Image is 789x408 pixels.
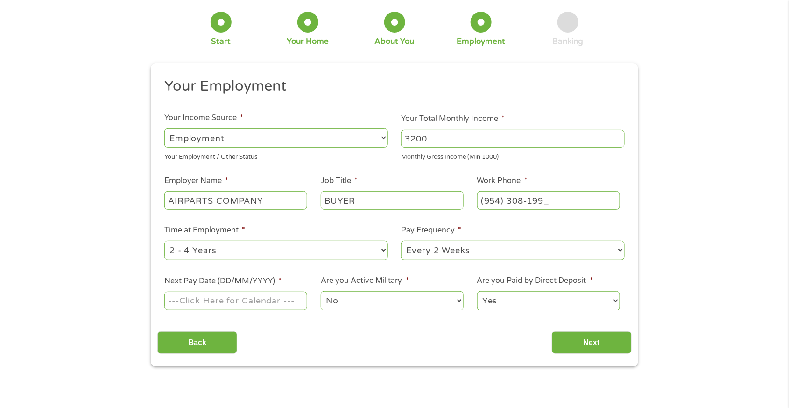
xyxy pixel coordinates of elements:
[321,191,464,209] input: Cashier
[553,36,584,47] div: Banking
[321,176,358,186] label: Job Title
[477,176,528,186] label: Work Phone
[401,149,625,162] div: Monthly Gross Income (Min 1000)
[477,276,593,286] label: Are you Paid by Direct Deposit
[287,36,329,47] div: Your Home
[321,276,409,286] label: Are you Active Military
[164,149,388,162] div: Your Employment / Other Status
[164,292,307,310] input: ---Click Here for Calendar ---
[477,191,620,209] input: (231) 754-4010
[164,113,243,123] label: Your Income Source
[552,331,632,354] input: Next
[157,331,237,354] input: Back
[401,114,505,124] label: Your Total Monthly Income
[211,36,231,47] div: Start
[164,191,307,209] input: Walmart
[164,176,228,186] label: Employer Name
[375,36,415,47] div: About You
[401,225,461,235] label: Pay Frequency
[401,130,625,148] input: 1800
[457,36,506,47] div: Employment
[164,276,282,286] label: Next Pay Date (DD/MM/YYYY)
[164,77,618,96] h2: Your Employment
[164,225,245,235] label: Time at Employment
